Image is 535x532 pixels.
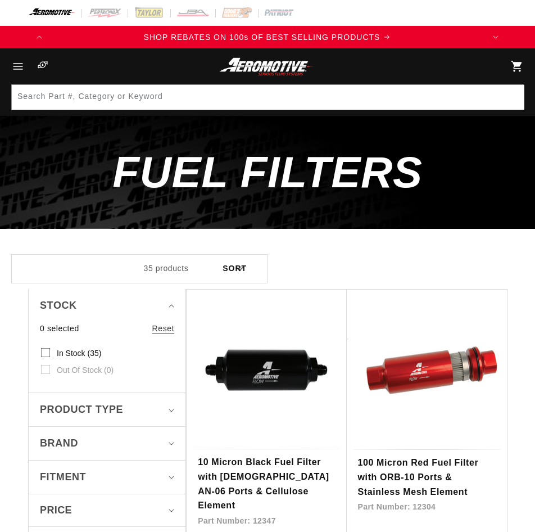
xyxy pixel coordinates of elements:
summary: Product type (0 selected) [40,393,174,426]
button: Search Part #, Category or Keyword [498,85,523,110]
span: Stock [40,297,77,314]
summary: Menu [6,48,30,84]
span: Product type [40,402,123,418]
summary: Brand (0 selected) [40,427,174,460]
img: Aeromotive [217,57,317,76]
span: Fitment [40,469,86,485]
span: 0 selected [40,322,79,335]
div: 1 of 2 [51,31,484,43]
span: 35 products [144,264,189,273]
summary: Fitment (0 selected) [40,461,174,494]
span: SHOP REBATES ON 100s OF BEST SELLING PRODUCTS [144,33,380,42]
button: Translation missing: en.sections.announcements.previous_announcement [28,26,51,48]
summary: Price [40,494,174,526]
span: Fuel Filters [112,147,423,197]
input: Search Part #, Category or Keyword [12,85,524,110]
a: SHOP REBATES ON 100s OF BEST SELLING PRODUCTS [51,31,484,43]
span: Out of stock (0) [57,365,114,375]
a: Reset [152,322,175,335]
a: 100 Micron Red Fuel Filter with ORB-10 Ports & Stainless Mesh Element [358,456,496,499]
button: Translation missing: en.sections.announcements.next_announcement [484,26,507,48]
span: Brand [40,435,78,452]
a: 10 Micron Black Fuel Filter with [DEMOGRAPHIC_DATA] AN-06 Ports & Cellulose Element [198,455,335,512]
div: Announcement [51,31,484,43]
span: In stock (35) [57,348,101,358]
span: Price [40,503,72,518]
summary: Stock (0 selected) [40,289,174,322]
